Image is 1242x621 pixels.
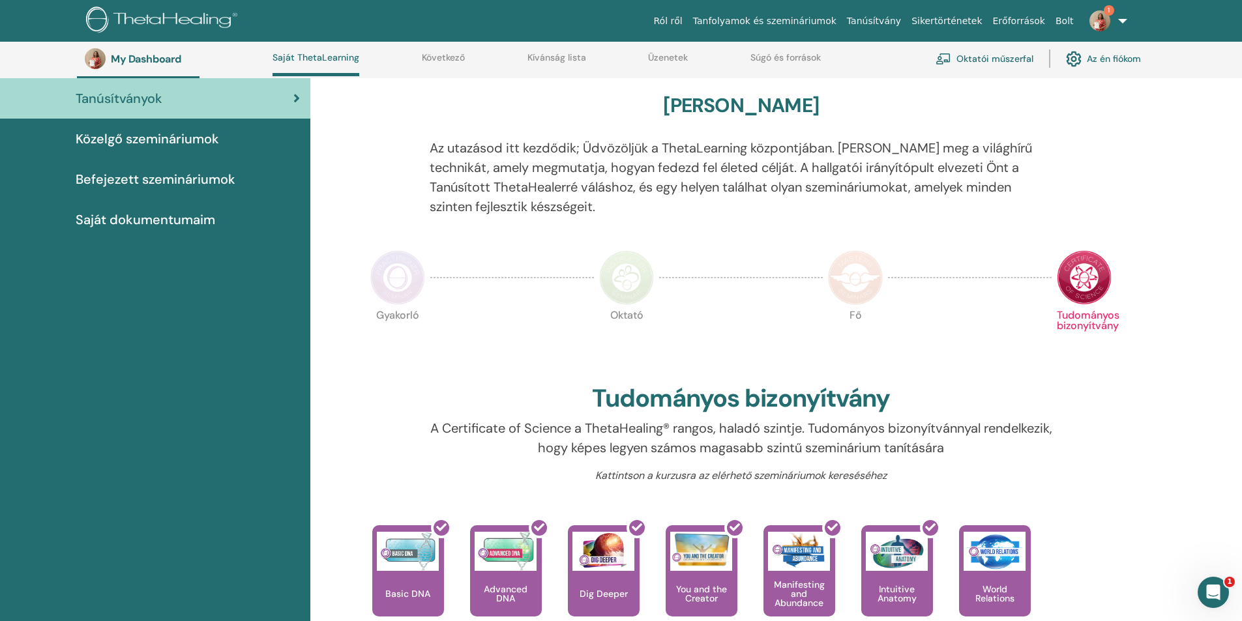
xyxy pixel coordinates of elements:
[1057,310,1112,365] p: Tudományos bizonyítvány
[377,532,439,571] img: Basic DNA
[828,310,883,365] p: Fő
[936,53,951,65] img: chalkboard-teacher.svg
[430,418,1052,457] p: A Certificate of Science a ThetaHealing® rangos, haladó szintje. Tudományos bizonyítvánnyal rende...
[1066,44,1141,73] a: Az én fiókom
[666,585,737,603] p: You and the Creator
[906,9,987,33] a: Sikertörténetek
[763,580,835,607] p: Manifesting and Abundance
[670,532,732,568] img: You and the Creator
[475,532,537,571] img: Advanced DNA
[649,9,688,33] a: Ról ről
[1104,5,1114,16] span: 1
[688,9,842,33] a: Tanfolyamok és szemináriumok
[1057,250,1112,305] img: Certificate of Science
[574,589,633,598] p: Dig Deeper
[1050,9,1079,33] a: Bolt
[663,94,819,117] h3: [PERSON_NAME]
[1089,10,1110,31] img: default.jpg
[76,169,235,189] span: Befejezett szemináriumok
[370,310,425,365] p: Gyakorló
[1198,577,1229,608] iframe: Intercom live chat
[959,585,1031,603] p: World Relations
[1066,48,1082,70] img: cog.svg
[273,52,359,76] a: Saját ThetaLearning
[842,9,906,33] a: Tanúsítvány
[768,532,830,571] img: Manifesting and Abundance
[76,210,215,229] span: Saját dokumentumaim
[470,585,542,603] p: Advanced DNA
[861,585,933,603] p: Intuitive Anatomy
[866,532,928,571] img: Intuitive Anatomy
[111,53,241,65] h3: My Dashboard
[1224,577,1235,587] span: 1
[86,7,242,36] img: logo.png
[430,468,1052,484] p: Kattintson a kurzusra az elérhető szemináriumok kereséséhez
[370,250,425,305] img: Practitioner
[76,89,162,108] span: Tanúsítványok
[828,250,883,305] img: Master
[85,48,106,69] img: default.jpg
[527,52,586,73] a: Kívánság lista
[76,129,219,149] span: Közelgő szemináriumok
[572,532,634,571] img: Dig Deeper
[936,44,1033,73] a: Oktatói műszerfal
[599,310,654,365] p: Oktató
[648,52,688,73] a: Üzenetek
[988,9,1050,33] a: Erőforrások
[592,384,890,414] h2: Tudományos bizonyítvány
[430,138,1052,216] p: Az utazásod itt kezdődik; Üdvözöljük a ThetaLearning központjában. [PERSON_NAME] meg a világhírű ...
[422,52,465,73] a: Következő
[964,532,1026,571] img: World Relations
[599,250,654,305] img: Instructor
[750,52,821,73] a: Súgó és források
